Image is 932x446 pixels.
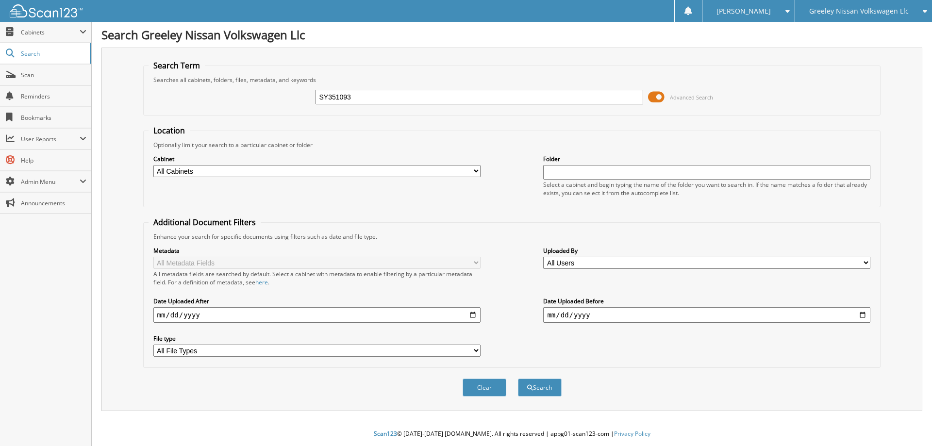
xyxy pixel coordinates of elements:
span: Scan [21,71,86,79]
input: end [543,307,870,323]
a: Privacy Policy [614,429,650,438]
legend: Additional Document Filters [149,217,261,228]
legend: Location [149,125,190,136]
input: start [153,307,481,323]
img: scan123-logo-white.svg [10,4,83,17]
div: © [DATE]-[DATE] [DOMAIN_NAME]. All rights reserved | appg01-scan123-com | [92,422,932,446]
div: Optionally limit your search to a particular cabinet or folder [149,141,876,149]
span: Help [21,156,86,165]
div: All metadata fields are searched by default. Select a cabinet with metadata to enable filtering b... [153,270,481,286]
button: Clear [463,379,506,396]
span: Cabinets [21,28,80,36]
span: [PERSON_NAME] [716,8,771,14]
label: Date Uploaded After [153,297,481,305]
label: Cabinet [153,155,481,163]
span: Bookmarks [21,114,86,122]
label: Folder [543,155,870,163]
label: Date Uploaded Before [543,297,870,305]
span: Announcements [21,199,86,207]
span: Reminders [21,92,86,100]
iframe: Chat Widget [883,399,932,446]
label: Uploaded By [543,247,870,255]
h1: Search Greeley Nissan Volkswagen Llc [101,27,922,43]
label: Metadata [153,247,481,255]
a: here [255,278,268,286]
span: User Reports [21,135,80,143]
div: Select a cabinet and begin typing the name of the folder you want to search in. If the name match... [543,181,870,197]
div: Searches all cabinets, folders, files, metadata, and keywords [149,76,876,84]
span: Advanced Search [670,94,713,101]
div: Enhance your search for specific documents using filters such as date and file type. [149,232,876,241]
button: Search [518,379,562,396]
span: Scan123 [374,429,397,438]
legend: Search Term [149,60,205,71]
span: Greeley Nissan Volkswagen Llc [809,8,909,14]
span: Search [21,50,85,58]
label: File type [153,334,481,343]
span: Admin Menu [21,178,80,186]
